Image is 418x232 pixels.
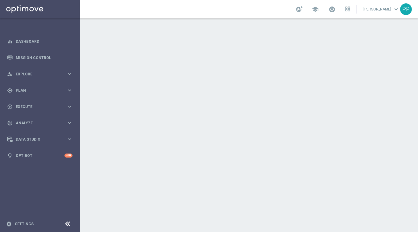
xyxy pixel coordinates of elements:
a: Optibot [16,147,64,164]
i: settings [6,221,12,227]
i: track_changes [7,120,13,126]
div: Dashboard [7,33,72,50]
a: [PERSON_NAME]keyboard_arrow_down [363,5,400,14]
div: Plan [7,88,67,93]
i: keyboard_arrow_right [67,104,72,110]
i: person_search [7,71,13,77]
button: equalizer Dashboard [7,39,73,44]
span: Execute [16,105,67,109]
button: track_changes Analyze keyboard_arrow_right [7,121,73,126]
i: gps_fixed [7,88,13,93]
span: Data Studio [16,138,67,141]
span: Analyze [16,121,67,125]
span: Plan [16,89,67,92]
i: lightbulb [7,153,13,158]
button: lightbulb Optibot +10 [7,153,73,158]
a: Settings [15,222,34,226]
span: Explore [16,72,67,76]
div: PP [400,3,412,15]
i: keyboard_arrow_right [67,136,72,142]
div: Mission Control [7,50,72,66]
span: keyboard_arrow_down [393,6,399,13]
a: Mission Control [16,50,72,66]
div: +10 [64,154,72,158]
button: Data Studio keyboard_arrow_right [7,137,73,142]
i: keyboard_arrow_right [67,71,72,77]
div: Data Studio [7,137,67,142]
button: gps_fixed Plan keyboard_arrow_right [7,88,73,93]
i: play_circle_outline [7,104,13,110]
span: school [312,6,319,13]
div: Execute [7,104,67,110]
div: Optibot [7,147,72,164]
a: Dashboard [16,33,72,50]
i: equalizer [7,39,13,44]
button: play_circle_outline Execute keyboard_arrow_right [7,104,73,109]
i: keyboard_arrow_right [67,87,72,93]
button: person_search Explore keyboard_arrow_right [7,72,73,77]
div: Analyze [7,120,67,126]
button: Mission Control [7,55,73,60]
div: Explore [7,71,67,77]
i: keyboard_arrow_right [67,120,72,126]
